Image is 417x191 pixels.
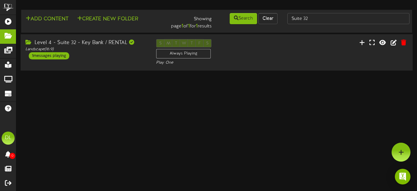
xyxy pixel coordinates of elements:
div: Play One [156,60,277,66]
button: Search [230,13,257,24]
button: Create New Folder [75,15,140,23]
div: Landscape ( 16:9 ) [25,47,146,52]
div: Always Playing [156,49,211,58]
div: Level 4 - Suite 32 - Key Bank / RENTAL [25,39,146,47]
div: DL [2,132,15,145]
span: 0 [9,153,15,159]
div: 1 messages playing [29,52,69,59]
strong: 1 [196,23,198,29]
input: -- Search Folders by Name -- [287,13,410,24]
strong: 1 [188,23,190,29]
button: Add Content [24,15,70,23]
div: Showing page of for results [151,12,217,30]
button: Clear [258,13,278,24]
div: Open Intercom Messenger [395,169,410,184]
strong: 1 [181,23,183,29]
